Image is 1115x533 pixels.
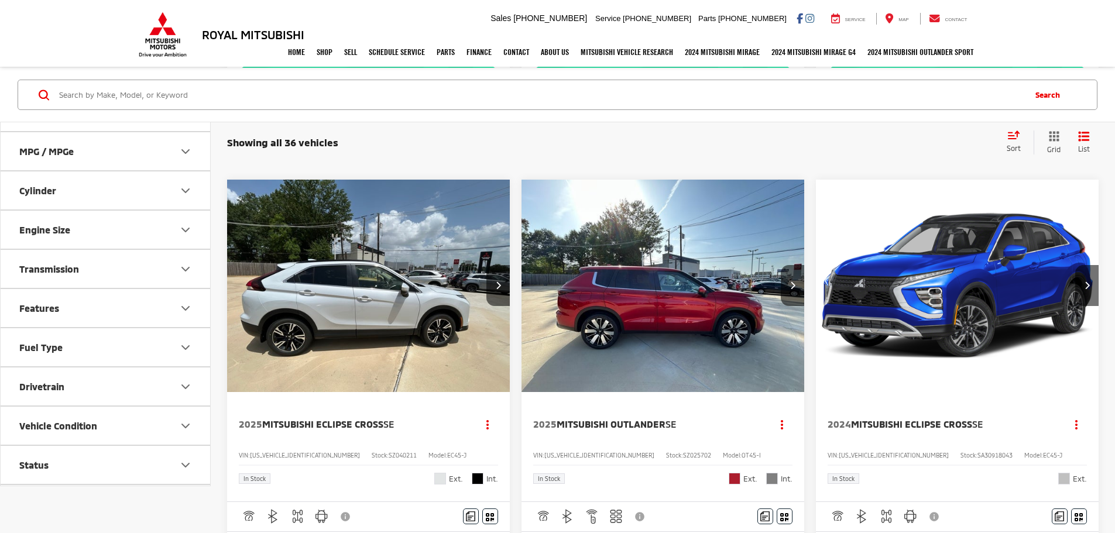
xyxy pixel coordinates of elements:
[1,171,211,209] button: CylinderCylinder
[428,452,447,459] span: Model:
[743,473,757,484] span: Ext.
[513,13,587,23] span: [PHONE_NUMBER]
[282,37,311,67] a: Home
[780,512,788,521] i: Window Sticker
[136,12,189,57] img: Mitsubishi
[314,509,329,524] img: Android Auto
[1007,144,1021,152] span: Sort
[19,381,64,392] div: Drivetrain
[920,13,976,25] a: Contact
[179,419,193,433] div: Vehicle Condition
[828,418,851,429] span: 2024
[536,509,550,524] img: Adaptive Cruise Control
[19,420,97,431] div: Vehicle Condition
[239,452,250,459] span: VIN:
[977,452,1013,459] span: SA30918043
[461,37,498,67] a: Finance
[19,302,59,314] div: Features
[1075,512,1083,521] i: Window Sticker
[486,419,489,429] span: dropdown dots
[478,414,498,434] button: Actions
[766,37,862,67] a: 2024 Mitsubishi Mirage G4
[1058,473,1070,484] span: Silver
[202,28,304,41] h3: Royal Mitsubishi
[533,452,544,459] span: VIN:
[609,509,623,524] img: 3rd Row Seating
[363,37,431,67] a: Schedule Service: Opens in a new tab
[972,418,983,429] span: SE
[1078,144,1090,154] span: List
[805,13,814,23] a: Instagram: Click to visit our Instagram page
[828,452,839,459] span: VIN:
[855,509,869,524] img: Bluetooth®
[960,452,977,459] span: Stock:
[903,509,918,524] img: Android Auto
[482,508,498,524] button: Window Sticker
[486,512,494,521] i: Window Sticker
[1,132,211,170] button: MPG / MPGeMPG / MPGe
[797,13,803,23] a: Facebook: Click to visit our Facebook page
[1024,80,1077,109] button: Search
[372,452,389,459] span: Stock:
[179,341,193,355] div: Fuel Type
[815,180,1100,392] a: 2024 Mitsubishi Eclipse Cross SE2024 Mitsubishi Eclipse Cross SE2024 Mitsubishi Eclipse Cross SE2...
[1071,508,1087,524] button: Window Sticker
[434,473,446,484] span: White Diamond
[521,180,805,392] a: 2025 Mitsubishi Outlander SE2025 Mitsubishi Outlander SE2025 Mitsubishi Outlander SE2025 Mitsubis...
[1052,508,1068,524] button: Comments
[486,473,498,484] span: Int.
[521,180,805,393] img: 2025 Mitsubishi Outlander SE
[666,452,683,459] span: Stock:
[630,504,650,529] button: View Disclaimer
[179,380,193,394] div: Drivetrain
[742,452,761,459] span: OT45-I
[698,14,716,23] span: Parts
[876,13,917,25] a: Map
[311,37,338,67] a: Shop
[19,263,79,274] div: Transmission
[683,452,711,459] span: SZ025702
[472,473,483,484] span: Black
[179,145,193,159] div: MPG / MPGe
[241,509,256,524] img: Adaptive Cruise Control
[463,508,479,524] button: Comments
[179,301,193,315] div: Features
[781,265,804,306] button: Next image
[1,289,211,327] button: FeaturesFeatures
[266,509,280,524] img: Bluetooth®
[227,180,511,392] div: 2025 Mitsubishi Eclipse Cross SE 0
[466,511,475,521] img: Comments
[1,250,211,288] button: TransmissionTransmission
[1075,265,1099,306] button: Next image
[533,418,557,429] span: 2025
[19,146,74,157] div: MPG / MPGe
[879,509,894,524] img: 4WD/AWD
[830,509,845,524] img: Adaptive Cruise Control
[58,81,1024,109] input: Search by Make, Model, or Keyword
[557,418,665,429] span: Mitsubishi Outlander
[1,407,211,445] button: Vehicle ConditionVehicle Condition
[1066,414,1087,434] button: Actions
[19,459,49,470] div: Status
[1073,473,1087,484] span: Ext.
[828,418,1055,431] a: 2024Mitsubishi Eclipse CrossSE
[1075,419,1078,429] span: dropdown dots
[262,418,383,429] span: Mitsubishi Eclipse Cross
[925,504,945,529] button: View Disclaimer
[533,418,760,431] a: 2025Mitsubishi OutlanderSE
[679,37,766,67] a: 2024 Mitsubishi Mirage
[815,180,1100,392] div: 2024 Mitsubishi Eclipse Cross SE 0
[227,136,338,148] span: Showing all 36 vehicles
[486,265,510,306] button: Next image
[239,418,262,429] span: 2025
[179,184,193,198] div: Cylinder
[1055,511,1064,521] img: Comments
[781,473,792,484] span: Int.
[1001,130,1034,154] button: Select sort value
[760,511,770,521] img: Comments
[729,473,740,484] span: Red Diamond
[832,476,855,482] span: In Stock
[1069,130,1099,154] button: List View
[757,508,773,524] button: Comments
[1,485,211,523] button: Body Type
